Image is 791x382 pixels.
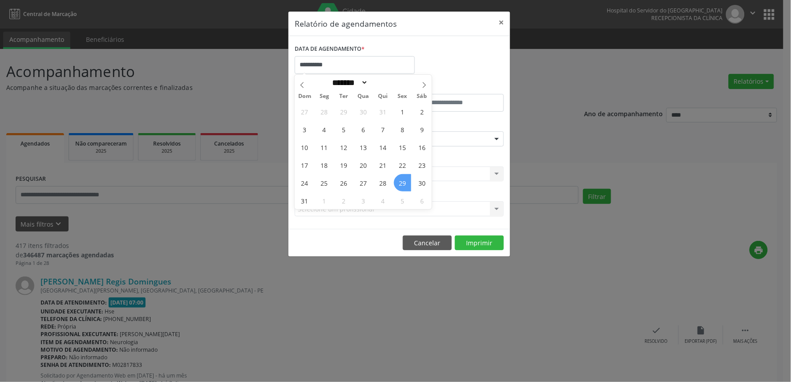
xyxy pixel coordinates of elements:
span: Agosto 9, 2025 [414,121,431,138]
span: Agosto 12, 2025 [335,138,353,156]
span: Agosto 18, 2025 [316,156,333,174]
span: Qua [353,93,373,99]
button: Cancelar [403,236,452,251]
span: Agosto 5, 2025 [335,121,353,138]
span: Agosto 15, 2025 [394,138,411,156]
span: Seg [314,93,334,99]
button: Close [492,12,510,33]
span: Agosto 7, 2025 [374,121,392,138]
span: Setembro 2, 2025 [335,192,353,209]
span: Julho 29, 2025 [335,103,353,120]
button: Imprimir [455,236,504,251]
span: Agosto 2, 2025 [414,103,431,120]
span: Agosto 24, 2025 [296,174,313,191]
span: Julho 27, 2025 [296,103,313,120]
span: Dom [295,93,314,99]
span: Sex [393,93,412,99]
span: Agosto 8, 2025 [394,121,411,138]
label: DATA DE AGENDAMENTO [295,42,365,56]
span: Setembro 3, 2025 [355,192,372,209]
span: Agosto 26, 2025 [335,174,353,191]
span: Agosto 4, 2025 [316,121,333,138]
span: Setembro 5, 2025 [394,192,411,209]
span: Agosto 20, 2025 [355,156,372,174]
span: Julho 30, 2025 [355,103,372,120]
input: Year [368,78,398,87]
span: Agosto 29, 2025 [394,174,411,191]
h5: Relatório de agendamentos [295,18,397,29]
span: Setembro 1, 2025 [316,192,333,209]
span: Setembro 4, 2025 [374,192,392,209]
span: Agosto 10, 2025 [296,138,313,156]
span: Agosto 19, 2025 [335,156,353,174]
span: Agosto 14, 2025 [374,138,392,156]
span: Julho 31, 2025 [374,103,392,120]
span: Agosto 31, 2025 [296,192,313,209]
span: Agosto 6, 2025 [355,121,372,138]
span: Julho 28, 2025 [316,103,333,120]
span: Agosto 16, 2025 [414,138,431,156]
span: Sáb [412,93,432,99]
span: Agosto 30, 2025 [414,174,431,191]
span: Agosto 23, 2025 [414,156,431,174]
span: Agosto 17, 2025 [296,156,313,174]
label: ATÉ [402,80,504,94]
span: Agosto 1, 2025 [394,103,411,120]
span: Setembro 6, 2025 [414,192,431,209]
span: Agosto 21, 2025 [374,156,392,174]
span: Agosto 3, 2025 [296,121,313,138]
span: Agosto 22, 2025 [394,156,411,174]
span: Qui [373,93,393,99]
select: Month [329,78,369,87]
span: Agosto 25, 2025 [316,174,333,191]
span: Ter [334,93,353,99]
span: Agosto 28, 2025 [374,174,392,191]
span: Agosto 13, 2025 [355,138,372,156]
span: Agosto 11, 2025 [316,138,333,156]
span: Agosto 27, 2025 [355,174,372,191]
